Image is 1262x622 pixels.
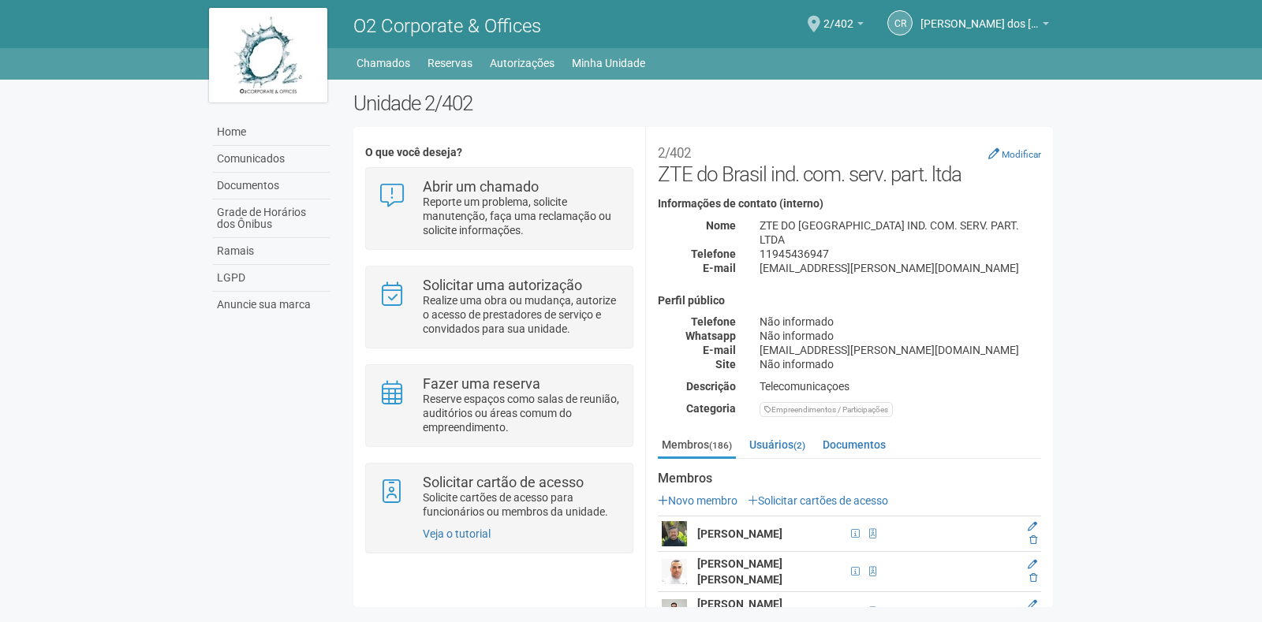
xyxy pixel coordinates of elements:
[662,521,687,546] img: user.png
[686,402,736,415] strong: Categoria
[423,527,491,540] a: Veja o tutorial
[658,139,1041,186] h2: ZTE do Brasil ind. com. serv. part. ltda
[988,147,1041,160] a: Modificar
[748,261,1053,275] div: [EMAIL_ADDRESS][PERSON_NAME][DOMAIN_NAME]
[378,180,620,237] a: Abrir um chamado Reporte um problema, solicite manutenção, faça uma reclamação ou solicite inform...
[572,52,645,74] a: Minha Unidade
[748,494,888,507] a: Solicitar cartões de acesso
[709,440,732,451] small: (186)
[662,559,687,584] img: user.png
[658,198,1041,210] h4: Informações de contato (interno)
[1029,534,1037,546] a: Excluir membro
[423,474,584,490] strong: Solicitar cartão de acesso
[213,199,330,238] a: Grade de Horários dos Ônibus
[748,315,1053,329] div: Não informado
[353,15,541,37] span: O2 Corporate & Offices
[378,475,620,519] a: Solicitar cartão de acesso Solicite cartões de acesso para funcionários ou membros da unidade.
[365,147,633,158] h4: O que você deseja?
[378,377,620,434] a: Fazer uma reserva Reserve espaços como salas de reunião, auditórios ou áreas comum do empreendime...
[213,238,330,265] a: Ramais
[423,375,540,392] strong: Fazer uma reserva
[658,295,1041,307] h4: Perfil público
[213,292,330,318] a: Anuncie sua marca
[357,52,410,74] a: Chamados
[745,433,809,456] a: Usuários(2)
[697,527,782,540] strong: [PERSON_NAME]
[1028,559,1037,570] a: Editar membro
[423,178,539,195] strong: Abrir um chamado
[1029,572,1037,583] a: Excluir membro
[703,262,736,274] strong: E-mail
[819,433,890,456] a: Documentos
[1028,521,1037,532] a: Editar membro
[658,471,1041,486] strong: Membros
[213,173,330,199] a: Documentos
[423,392,621,434] p: Reserve espaços como salas de reunião, auditórios ou áreas comum do empreendimento.
[748,329,1053,343] div: Não informado
[423,277,582,293] strong: Solicitar uma autorização
[213,146,330,173] a: Comunicados
[1002,149,1041,160] small: Modificar
[793,440,805,451] small: (2)
[490,52,554,74] a: Autorizações
[658,494,737,507] a: Novo membro
[748,343,1053,357] div: [EMAIL_ADDRESS][PERSON_NAME][DOMAIN_NAME]
[920,20,1049,32] a: [PERSON_NAME] dos [PERSON_NAME]
[423,490,621,519] p: Solicite cartões de acesso para funcionários ou membros da unidade.
[715,358,736,371] strong: Site
[748,247,1053,261] div: 11945436947
[748,357,1053,371] div: Não informado
[760,402,893,417] div: Empreendimentos / Participações
[423,293,621,336] p: Realize uma obra ou mudança, autorize o acesso de prestadores de serviço e convidados para sua un...
[378,278,620,336] a: Solicitar uma autorização Realize uma obra ou mudança, autorize o acesso de prestadores de serviç...
[691,248,736,260] strong: Telefone
[697,557,782,586] strong: [PERSON_NAME] [PERSON_NAME]
[213,265,330,292] a: LGPD
[703,344,736,356] strong: E-mail
[748,379,1053,393] div: Telecomunicaçoes
[823,2,853,30] span: 2/402
[428,52,472,74] a: Reservas
[691,315,736,328] strong: Telefone
[706,219,736,232] strong: Nome
[658,433,736,459] a: Membros(186)
[887,10,913,35] a: CR
[748,218,1053,247] div: ZTE DO [GEOGRAPHIC_DATA] IND. COM. SERV. PART. LTDA
[823,20,864,32] a: 2/402
[209,8,327,102] img: logo.jpg
[1028,599,1037,610] a: Editar membro
[353,91,1053,115] h2: Unidade 2/402
[423,195,621,237] p: Reporte um problema, solicite manutenção, faça uma reclamação ou solicite informações.
[685,330,736,342] strong: Whatsapp
[658,145,691,161] small: 2/402
[686,380,736,393] strong: Descrição
[213,119,330,146] a: Home
[920,2,1039,30] span: Cintia Ribeiro Bottino dos Santos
